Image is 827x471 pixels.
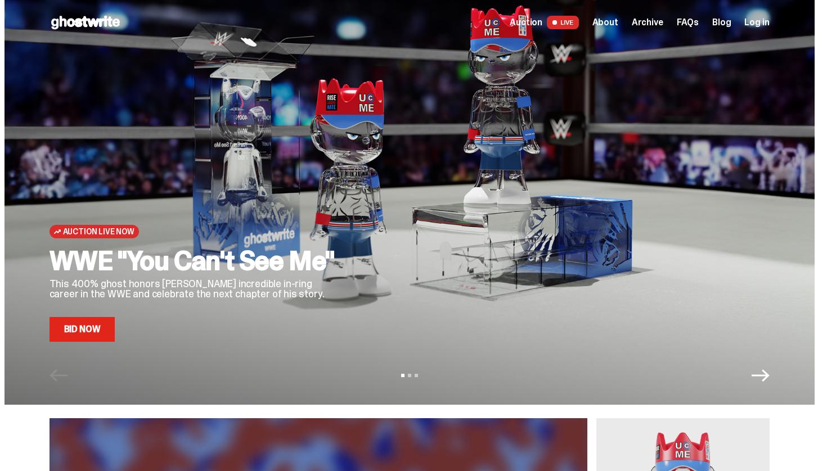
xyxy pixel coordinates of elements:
[744,18,769,27] a: Log in
[752,366,770,384] button: Next
[63,227,134,236] span: Auction Live Now
[50,247,342,274] h2: WWE "You Can't See Me"
[712,18,731,27] a: Blog
[50,279,342,299] p: This 400% ghost honors [PERSON_NAME] incredible in-ring career in the WWE and celebrate the next ...
[50,317,115,342] a: Bid Now
[510,18,542,27] span: Auction
[415,374,418,377] button: View slide 3
[677,18,699,27] a: FAQs
[632,18,663,27] a: Archive
[510,16,578,29] a: Auction LIVE
[547,16,579,29] span: LIVE
[592,18,618,27] a: About
[408,374,411,377] button: View slide 2
[401,374,404,377] button: View slide 1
